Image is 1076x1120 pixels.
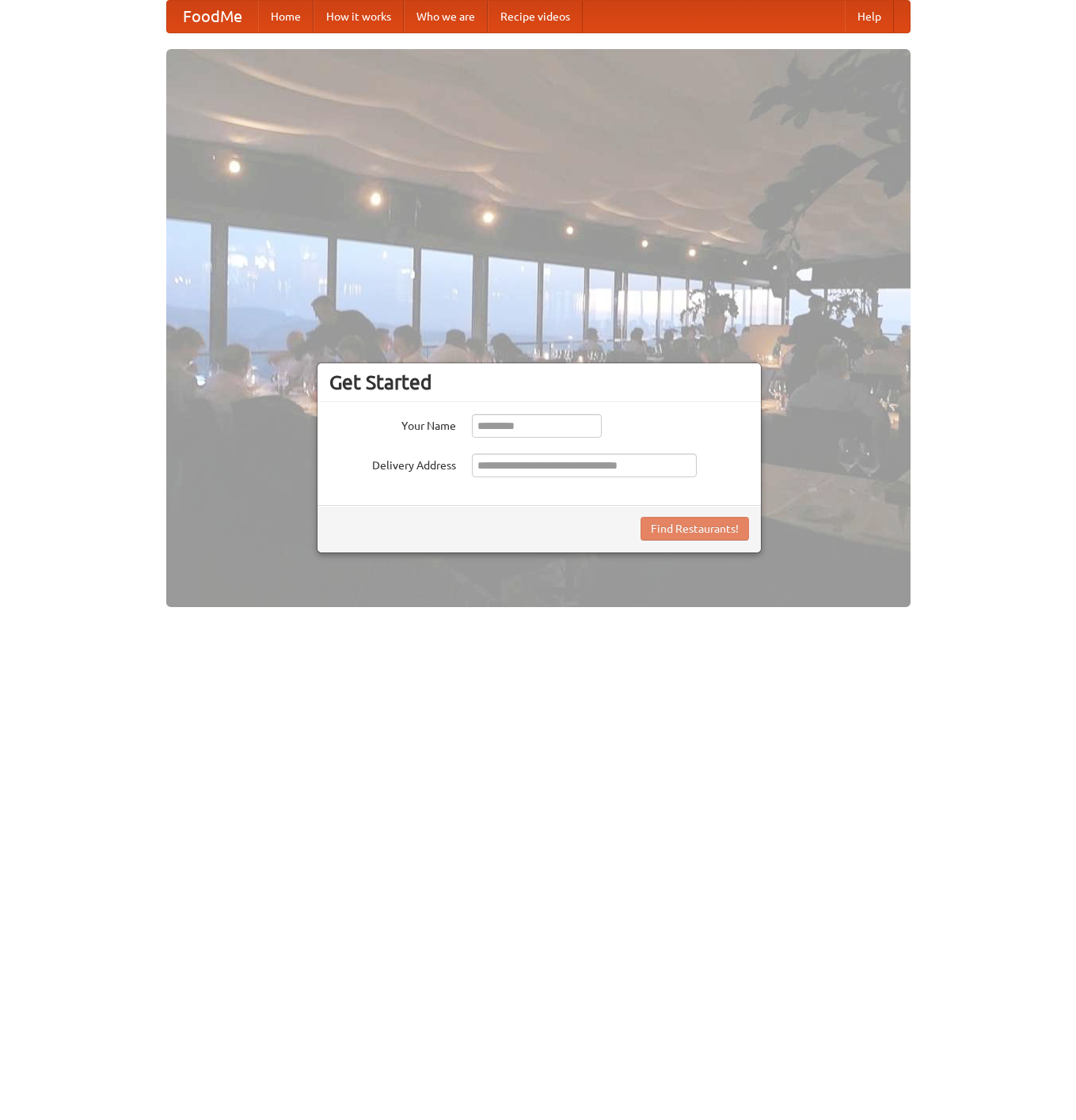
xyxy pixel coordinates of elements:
[258,1,314,32] a: Home
[329,454,456,473] label: Delivery Address
[641,517,749,541] button: Find Restaurants!
[488,1,583,32] a: Recipe videos
[404,1,488,32] a: Who we are
[314,1,404,32] a: How it works
[329,370,749,394] h3: Get Started
[329,414,456,434] label: Your Name
[845,1,894,32] a: Help
[167,1,258,32] a: FoodMe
